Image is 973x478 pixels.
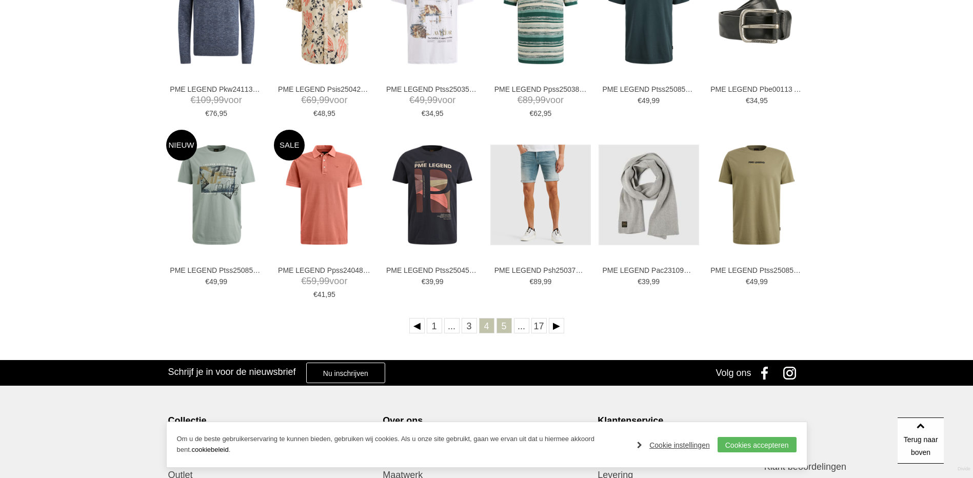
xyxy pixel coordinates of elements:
[386,266,479,275] a: PME LEGEND Ptss2504583 T-shirts
[427,318,442,333] a: 1
[710,85,803,94] a: PME LEGEND Pbe00113 Accessoires
[205,109,209,117] span: €
[650,96,652,105] span: ,
[327,290,335,298] span: 95
[217,277,220,286] span: ,
[651,96,660,105] span: 99
[549,318,564,333] a: Volgende
[317,109,326,117] span: 48
[168,366,295,377] h3: Schrijf je in voor de nieuwsbrief
[602,85,694,94] a: PME LEGEND Ptss2508564 T-shirts
[760,96,768,105] span: 95
[325,290,327,298] span: ,
[544,277,552,286] span: 99
[462,318,477,333] a: 3
[425,95,427,105] span: ,
[196,95,211,105] span: 109
[306,95,316,105] span: 69
[306,276,316,286] span: 59
[191,95,196,105] span: €
[278,266,370,275] a: PME LEGEND Ppss2404852 [PERSON_NAME]
[706,145,807,245] img: PME LEGEND Ptss2508564 T-shirts
[650,277,652,286] span: ,
[435,109,444,117] span: 95
[205,277,209,286] span: €
[514,318,529,333] a: ...
[383,415,590,426] div: Over ons
[642,96,650,105] span: 49
[898,417,944,464] a: Terug naar boven
[170,94,262,107] span: voor
[716,360,751,386] div: Volg ons
[533,277,542,286] span: 89
[494,85,587,94] a: PME LEGEND Ppss2503866 Polo's
[544,109,552,117] span: 95
[422,109,426,117] span: €
[435,277,444,286] span: 99
[214,95,224,105] span: 99
[278,94,370,107] span: voor
[425,109,433,117] span: 34
[542,109,544,117] span: ,
[710,266,803,275] a: PME LEGEND Ptss2508564 T-shirts
[542,277,544,286] span: ,
[758,277,760,286] span: ,
[409,318,425,333] a: Vorige
[301,95,306,105] span: €
[209,109,217,117] span: 76
[758,96,760,105] span: ,
[211,95,214,105] span: ,
[602,266,694,275] a: PME LEGEND Pac2310902 Accessoires
[425,277,433,286] span: 39
[444,318,460,333] a: ...
[427,95,438,105] span: 99
[409,95,414,105] span: €
[433,109,435,117] span: ,
[316,95,319,105] span: ,
[651,277,660,286] span: 99
[170,266,262,275] a: PME LEGEND Ptss2508563 T-shirts
[958,463,970,475] a: Divide
[529,109,533,117] span: €
[306,363,385,383] a: Nu inschrijven
[317,290,326,298] span: 41
[177,434,627,455] p: Om u de beste gebruikerservaring te kunnen bieden, gebruiken wij cookies. Als u onze site gebruik...
[497,318,512,333] a: 5
[209,277,217,286] span: 49
[638,277,642,286] span: €
[386,85,479,94] a: PME LEGEND Ptss2503570 T-shirts
[642,277,650,286] span: 39
[535,95,546,105] span: 99
[746,277,750,286] span: €
[316,276,319,286] span: ,
[533,95,535,105] span: ,
[750,277,758,286] span: 49
[494,266,587,275] a: PME LEGEND Psh2503752 Shorts
[754,360,780,386] a: Facebook
[191,446,228,453] a: cookiebeleid
[414,95,425,105] span: 49
[319,276,329,286] span: 99
[637,437,710,453] a: Cookie instellingen
[166,145,267,245] img: PME LEGEND Ptss2508563 T-shirts
[386,94,479,107] span: voor
[382,145,483,245] img: PME LEGEND Ptss2504583 T-shirts
[422,277,426,286] span: €
[490,145,591,245] img: PME LEGEND Psh2503752 Shorts
[313,109,317,117] span: €
[327,109,335,117] span: 95
[746,96,750,105] span: €
[433,277,435,286] span: ,
[325,109,327,117] span: ,
[531,318,547,333] a: 17
[750,96,758,105] span: 34
[301,276,306,286] span: €
[598,415,805,426] div: Klantenservice
[219,109,227,117] span: 95
[780,360,805,386] a: Instagram
[278,275,370,288] span: voor
[718,437,797,452] a: Cookies accepteren
[529,277,533,286] span: €
[217,109,220,117] span: ,
[319,95,329,105] span: 99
